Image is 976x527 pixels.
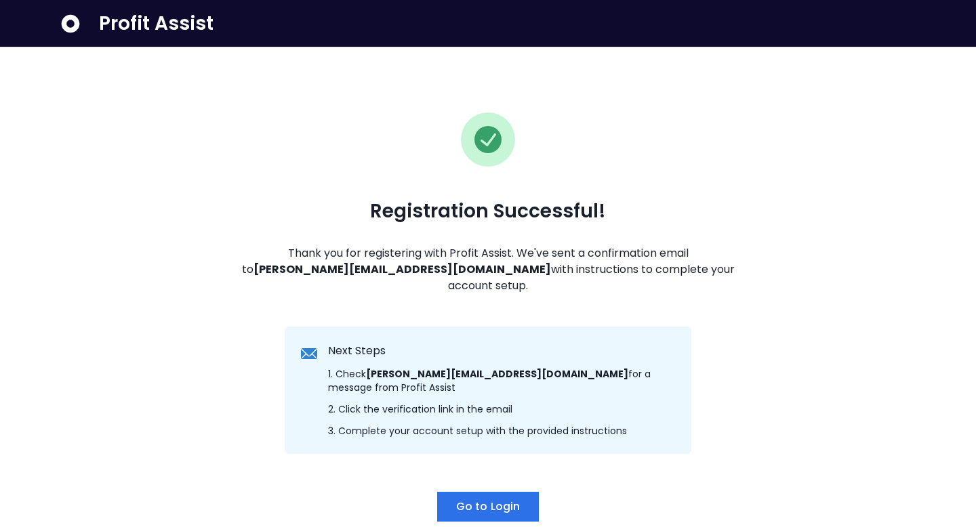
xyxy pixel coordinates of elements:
span: 3. Complete your account setup with the provided instructions [328,424,627,438]
span: 2. Click the verification link in the email [328,402,512,416]
span: Profit Assist [99,12,213,36]
span: Registration Successful! [370,199,606,224]
strong: [PERSON_NAME][EMAIL_ADDRESS][DOMAIN_NAME] [253,261,551,277]
span: 1. Check for a message from Profit Assist [328,367,675,394]
span: Thank you for registering with Profit Assist. We've sent a confirmation email to with instruction... [239,245,737,294]
span: Go to Login [456,499,520,515]
strong: [PERSON_NAME][EMAIL_ADDRESS][DOMAIN_NAME] [366,367,628,381]
span: Next Steps [328,343,386,359]
button: Go to Login [437,492,539,522]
